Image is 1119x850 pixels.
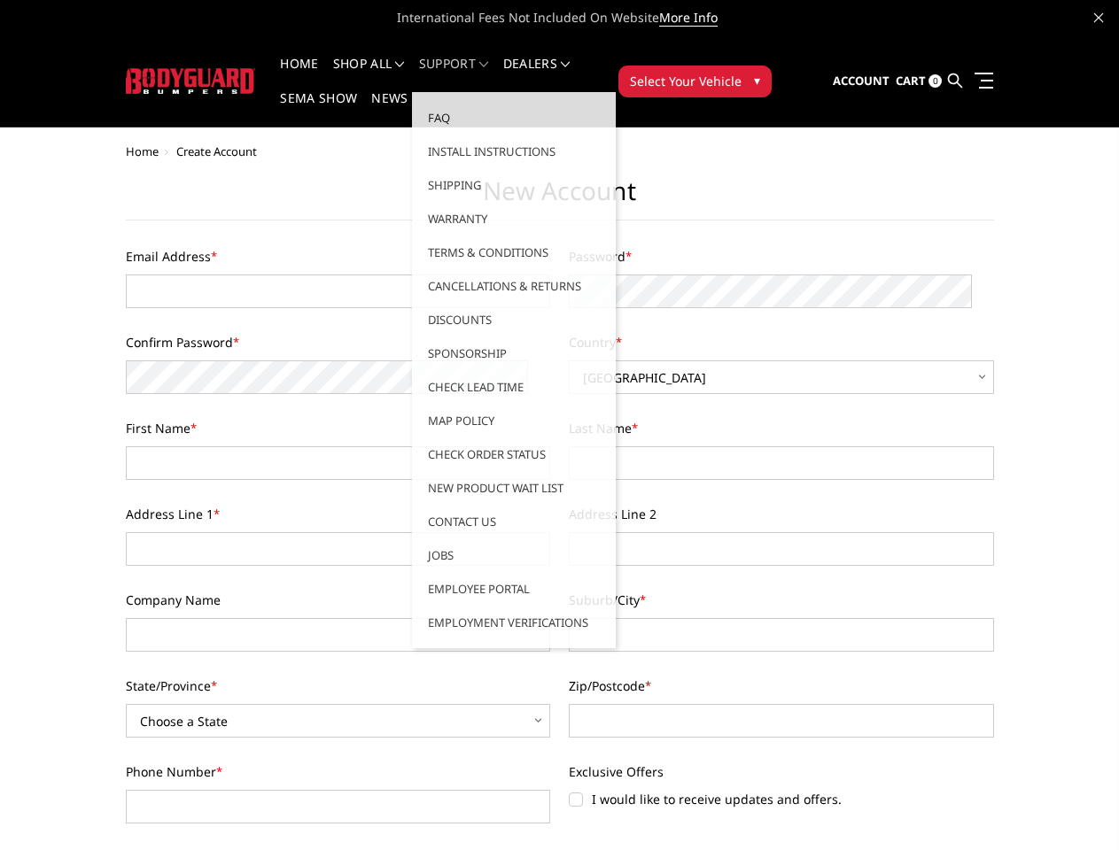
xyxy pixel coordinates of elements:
[126,333,551,352] label: Confirm Password
[419,505,609,538] a: Contact Us
[419,58,489,92] a: Support
[630,72,742,90] span: Select Your Vehicle
[126,68,256,94] img: BODYGUARD BUMPERS
[126,505,551,523] label: Address Line 1
[569,790,994,808] label: I would like to receive updates and offers.
[569,591,994,609] label: Suburb/City
[280,92,357,127] a: SEMA Show
[419,202,609,236] a: Warranty
[896,73,926,89] span: Cart
[126,176,994,220] h1: New Account
[569,333,994,352] label: Country
[126,762,551,781] label: Phone Number
[371,92,408,127] a: News
[176,143,257,159] span: Create Account
[419,437,609,471] a: Check Order Status
[569,419,994,437] label: Last Name
[419,404,609,437] a: MAP Policy
[419,168,609,202] a: Shipping
[569,505,994,523] label: Address Line 2
[419,135,609,168] a: Install Instructions
[569,676,994,695] label: Zip/Postcode
[503,58,571,92] a: Dealers
[126,419,551,437] label: First Name
[419,471,609,505] a: New Product Wait List
[333,58,405,92] a: shop all
[569,247,994,266] label: Password
[929,74,942,88] span: 0
[419,236,609,269] a: Terms & Conditions
[419,336,609,370] a: Sponsorship
[419,101,609,135] a: FAQ
[419,538,609,572] a: Jobs
[126,143,159,159] a: Home
[419,370,609,404] a: Check Lead Time
[896,58,942,105] a: Cart 0
[569,762,994,781] label: Exclusive Offers
[833,73,890,89] span: Account
[280,58,318,92] a: Home
[618,66,772,97] button: Select Your Vehicle
[419,606,609,639] a: Employment Verifications
[126,591,551,609] label: Company Name
[833,58,890,105] a: Account
[126,247,551,266] label: Email Address
[419,303,609,336] a: Discounts
[419,269,609,303] a: Cancellations & Returns
[754,71,760,89] span: ▾
[419,572,609,606] a: Employee Portal
[126,676,551,695] label: State/Province
[659,9,718,27] a: More Info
